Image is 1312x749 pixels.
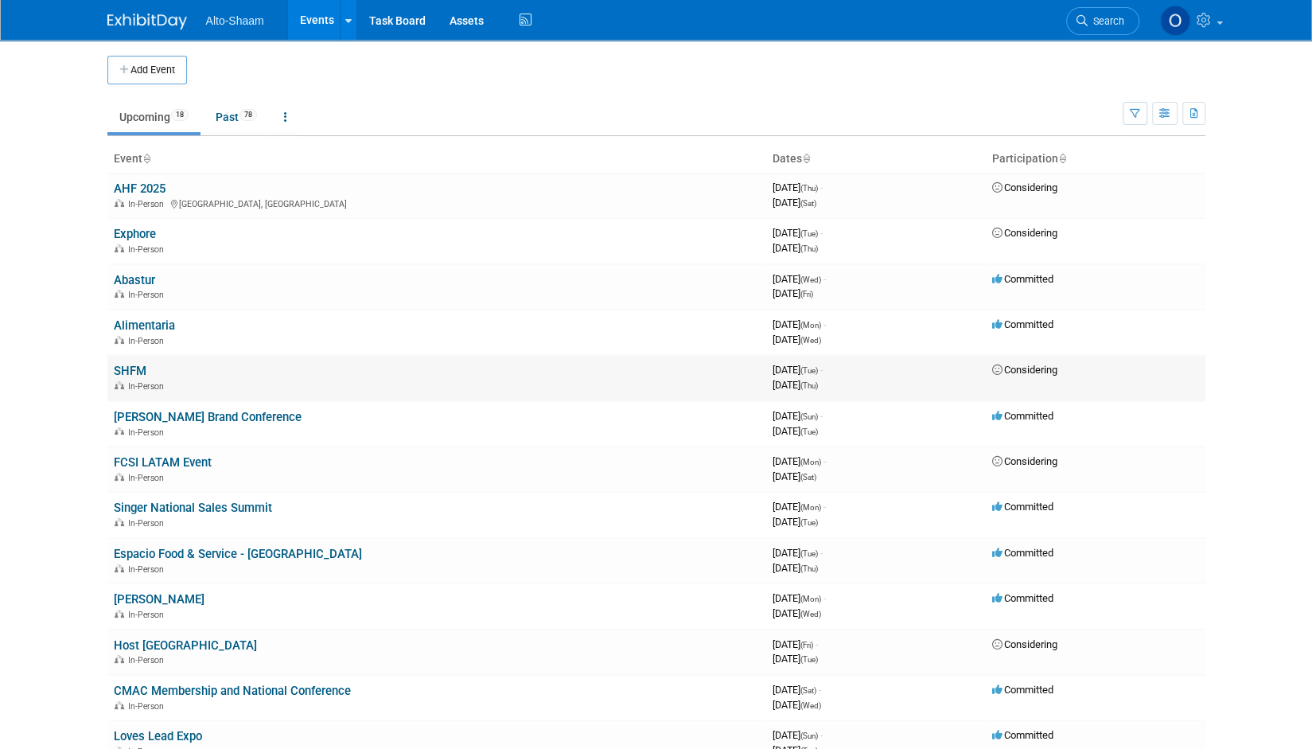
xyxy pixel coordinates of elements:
[800,473,816,482] span: (Sat)
[1088,15,1124,27] span: Search
[114,364,146,378] a: SHFM
[820,364,823,376] span: -
[1160,6,1190,36] img: Olivia Strasser
[204,102,269,132] a: Past78
[992,684,1053,696] span: Committed
[773,501,826,513] span: [DATE]
[800,427,818,436] span: (Tue)
[114,638,257,653] a: Host [GEOGRAPHIC_DATA]
[128,290,169,300] span: In-Person
[802,152,810,165] a: Sort by Start Date
[115,290,124,298] img: In-Person Event
[115,427,124,435] img: In-Person Event
[114,181,165,196] a: AHF 2025
[115,473,124,481] img: In-Person Event
[800,595,821,603] span: (Mon)
[773,181,823,193] span: [DATE]
[800,229,818,238] span: (Tue)
[128,336,169,346] span: In-Person
[107,14,187,29] img: ExhibitDay
[992,227,1057,239] span: Considering
[114,410,302,424] a: [PERSON_NAME] Brand Conference
[107,102,200,132] a: Upcoming18
[773,547,823,559] span: [DATE]
[114,547,362,561] a: Espacio Food & Service - [GEOGRAPHIC_DATA]
[114,684,351,698] a: CMAC Membership and National Conference
[773,516,818,528] span: [DATE]
[800,381,818,390] span: (Thu)
[114,729,202,743] a: Loves Lead Expo
[128,610,169,620] span: In-Person
[800,199,816,208] span: (Sat)
[128,381,169,392] span: In-Person
[773,197,816,209] span: [DATE]
[128,199,169,209] span: In-Person
[773,379,818,391] span: [DATE]
[800,336,821,345] span: (Wed)
[986,146,1205,173] th: Participation
[800,564,818,573] span: (Thu)
[823,592,826,604] span: -
[239,109,257,121] span: 78
[114,318,175,333] a: Alimentaria
[820,547,823,559] span: -
[107,56,187,84] button: Add Event
[115,564,124,572] img: In-Person Event
[114,501,272,515] a: Singer National Sales Summit
[171,109,189,121] span: 18
[773,410,823,422] span: [DATE]
[128,518,169,529] span: In-Person
[114,227,156,241] a: Exphore
[992,638,1057,650] span: Considering
[115,381,124,389] img: In-Person Event
[107,146,766,173] th: Event
[773,470,816,482] span: [DATE]
[773,425,818,437] span: [DATE]
[800,610,821,618] span: (Wed)
[114,197,760,209] div: [GEOGRAPHIC_DATA], [GEOGRAPHIC_DATA]
[773,455,826,467] span: [DATE]
[800,244,818,253] span: (Thu)
[816,638,818,650] span: -
[992,364,1057,376] span: Considering
[820,181,823,193] span: -
[823,455,826,467] span: -
[992,547,1053,559] span: Committed
[115,610,124,618] img: In-Person Event
[142,152,150,165] a: Sort by Event Name
[800,731,818,740] span: (Sun)
[128,564,169,575] span: In-Person
[115,199,124,207] img: In-Person Event
[773,364,823,376] span: [DATE]
[820,227,823,239] span: -
[766,146,986,173] th: Dates
[800,655,818,664] span: (Tue)
[114,592,204,607] a: [PERSON_NAME]
[128,701,169,712] span: In-Person
[800,518,818,527] span: (Tue)
[114,273,155,287] a: Abastur
[992,592,1053,604] span: Committed
[800,701,821,710] span: (Wed)
[115,701,124,709] img: In-Person Event
[1066,7,1139,35] a: Search
[992,501,1053,513] span: Committed
[773,562,818,574] span: [DATE]
[819,684,821,696] span: -
[128,244,169,255] span: In-Person
[800,275,821,284] span: (Wed)
[800,412,818,421] span: (Sun)
[773,684,821,696] span: [DATE]
[800,184,818,193] span: (Thu)
[800,321,821,330] span: (Mon)
[128,655,169,665] span: In-Person
[773,638,818,650] span: [DATE]
[773,287,813,299] span: [DATE]
[773,273,826,285] span: [DATE]
[823,501,826,513] span: -
[800,366,818,375] span: (Tue)
[992,455,1057,467] span: Considering
[773,729,823,741] span: [DATE]
[823,318,826,330] span: -
[992,729,1053,741] span: Committed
